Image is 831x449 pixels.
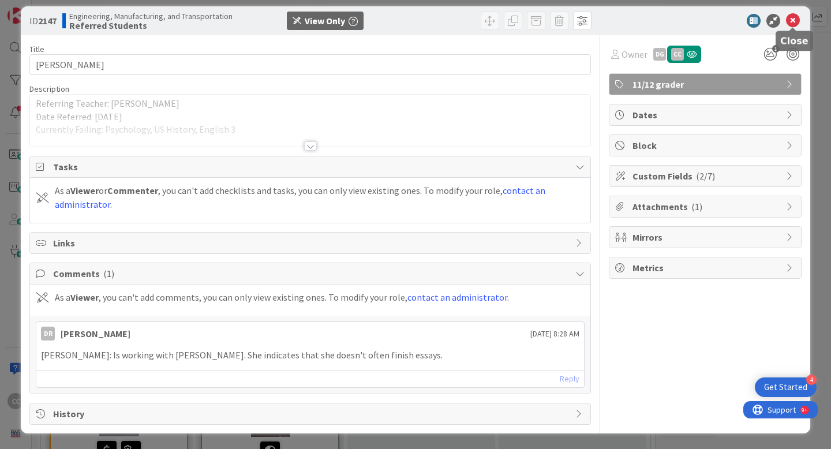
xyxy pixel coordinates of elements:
[38,15,57,27] b: 2147
[560,372,579,386] a: Reply
[780,36,808,47] h5: Close
[103,268,114,279] span: ( 1 )
[632,139,780,152] span: Block
[764,381,807,393] div: Get Started
[671,48,684,61] div: CC
[691,201,702,212] span: ( 1 )
[107,185,158,196] b: Commenter
[58,5,64,14] div: 9+
[29,44,44,54] label: Title
[53,236,570,250] span: Links
[755,377,817,397] div: Open Get Started checklist, remaining modules: 4
[53,160,570,174] span: Tasks
[806,375,817,385] div: 4
[70,291,99,303] b: Viewer
[696,170,715,182] span: ( 2/7 )
[69,21,233,30] b: Referred Students
[530,328,579,340] span: [DATE] 8:28 AM
[53,407,570,421] span: History
[41,327,55,341] div: DR
[24,2,53,16] span: Support
[632,230,780,244] span: Mirrors
[29,14,57,28] span: ID
[407,291,507,303] a: contact an administrator
[632,261,780,275] span: Metrics
[653,48,666,61] div: DG
[772,45,780,53] span: 3
[632,108,780,122] span: Dates
[55,290,509,304] div: As a , you can't add comments, you can only view existing ones. To modify your role, .
[667,46,701,63] button: CC
[632,77,780,91] span: 11/12 grader
[70,185,99,196] b: Viewer
[55,184,585,211] div: As a or , you can't add checklists and tasks, you can only view existing ones. To modify your rol...
[305,14,345,28] div: View Only
[41,349,579,362] p: [PERSON_NAME]: Is working with [PERSON_NAME]. She indicates that she doesn't often finish essays.
[36,97,585,110] p: Referring Teacher: [PERSON_NAME]
[29,54,591,75] input: type card name here...
[53,267,570,280] span: Comments
[29,84,69,94] span: Description
[36,110,585,124] p: Date Referred: [DATE]
[632,200,780,214] span: Attachments
[61,327,130,341] div: [PERSON_NAME]
[622,47,647,61] span: Owner
[632,169,780,183] span: Custom Fields
[69,12,233,21] span: Engineering, Manufacturing, and Transportation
